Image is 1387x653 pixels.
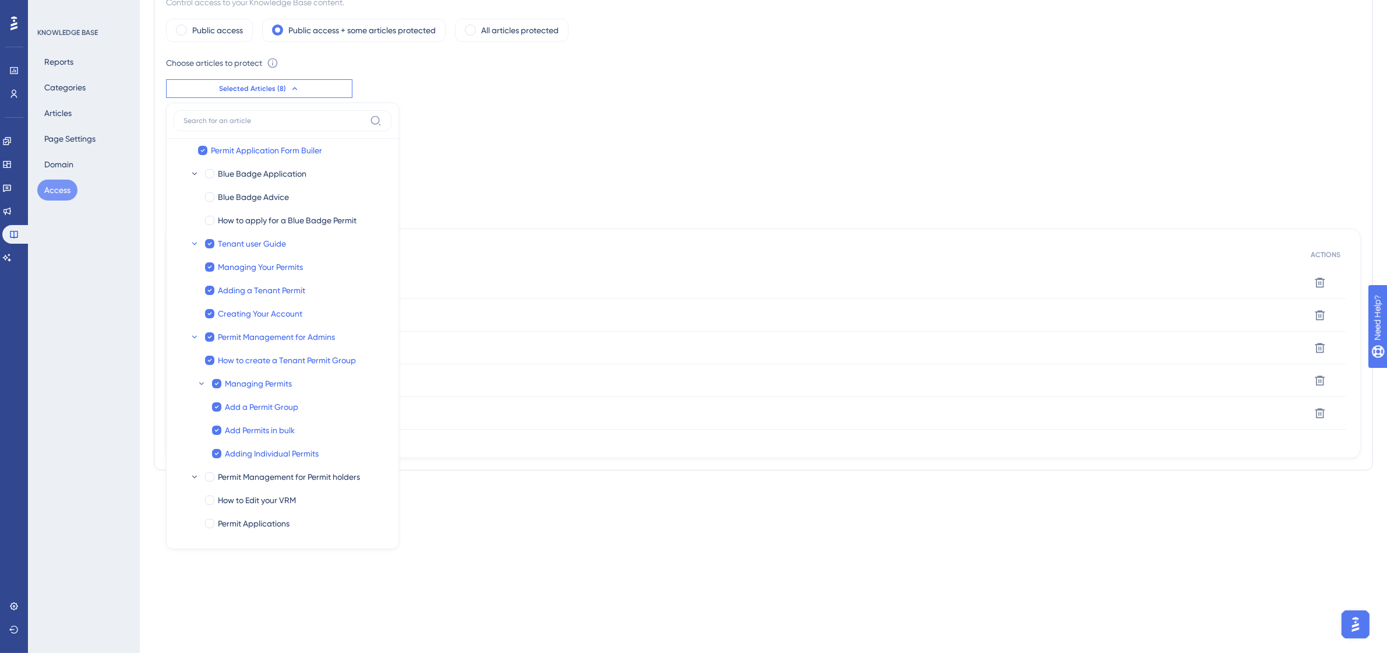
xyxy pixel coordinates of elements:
span: Tenant user Guide [218,237,286,251]
span: Permit Application Form Builer [211,143,322,157]
span: Creating Your Account [218,307,302,321]
input: Search for an article [183,116,365,125]
span: ACTIONS [1311,250,1340,259]
span: Permit Management for Admins [218,330,335,344]
iframe: UserGuiding AI Assistant Launcher [1338,607,1373,642]
button: Categories [37,77,93,98]
span: Adding Individual Permits [225,447,319,461]
button: Access [37,180,77,201]
div: KNOWLEDGE BASE [37,28,98,37]
span: Adding a Tenant Permit [218,283,305,297]
span: Permit Management [218,540,294,554]
span: Add a Permit Group [225,400,298,414]
span: How to Edit your VRM [218,493,296,507]
span: Managing Permits [225,377,292,391]
span: Blue Badge Advice [218,190,289,204]
span: How to create a Tenant Permit Group [218,353,356,367]
span: Permit Management for Permit holders [218,470,360,484]
span: Blue Badge Application [218,167,306,181]
button: Reports [37,51,80,72]
span: How to apply for a Blue Badge Permit [218,213,357,227]
div: Choose articles to protect [166,56,262,70]
span: Permit Applications [218,517,290,531]
span: Need Help? [27,3,73,17]
button: Selected Articles (8) [166,79,352,98]
span: Managing Your Permits [218,260,303,274]
button: Articles [37,103,79,124]
button: Page Settings [37,128,103,149]
label: Public access [192,23,243,37]
div: Set the Authentication Method [166,140,1361,154]
button: Domain [37,154,80,175]
span: Selected Articles (8) [220,84,287,93]
label: Public access + some articles protected [288,23,436,37]
span: Add Permits in bulk [225,423,295,437]
label: All articles protected [481,23,559,37]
